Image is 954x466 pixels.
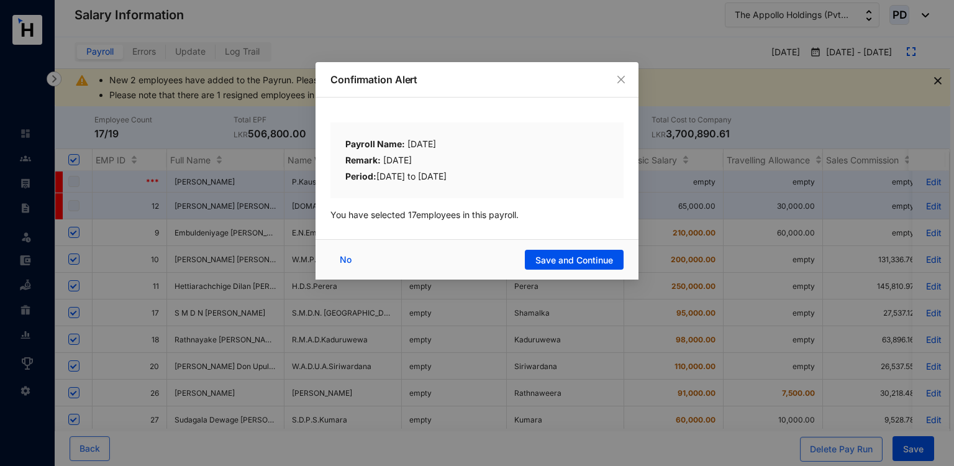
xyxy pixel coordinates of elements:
div: [DATE] [345,137,609,153]
span: close [616,75,626,85]
b: Remark: [345,155,381,165]
button: No [330,250,364,270]
p: Confirmation Alert [330,72,624,87]
div: [DATE] to [DATE] [345,170,609,183]
button: Save and Continue [525,250,624,270]
span: You have selected 17 employees in this payroll. [330,209,519,220]
div: [DATE] [345,153,609,170]
button: Close [614,73,628,86]
b: Payroll Name: [345,139,405,149]
span: Save and Continue [535,254,613,267]
b: Period: [345,171,376,181]
span: No [340,253,352,267]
